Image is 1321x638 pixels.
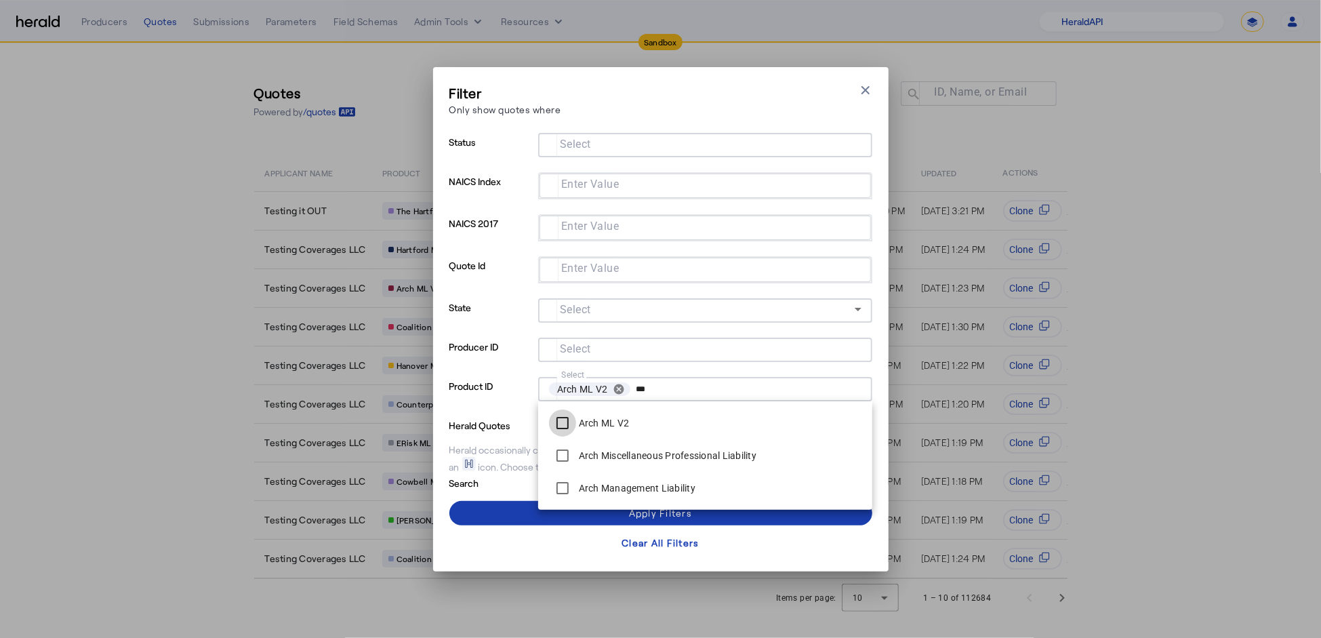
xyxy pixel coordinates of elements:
[560,138,591,151] mat-label: Select
[449,172,533,214] p: NAICS Index
[449,102,561,117] p: Only show quotes where
[449,501,872,525] button: Apply Filters
[449,256,533,298] p: Quote Id
[449,416,555,433] p: Herald Quotes
[449,377,533,416] p: Product ID
[449,443,872,474] div: Herald occasionally creates quotes on your behalf for testing purposes, which will be shown with ...
[449,474,555,490] p: Search
[449,338,533,377] p: Producer ID
[561,370,585,380] mat-label: Select
[622,536,699,550] div: Clear All Filters
[449,298,533,338] p: State
[449,133,533,172] p: Status
[549,136,861,152] mat-chip-grid: Selection
[557,382,608,396] span: Arch ML V2
[561,178,619,191] mat-label: Enter Value
[561,220,619,233] mat-label: Enter Value
[576,481,695,495] label: Arch Management Liability
[560,342,591,355] mat-label: Select
[549,380,861,399] mat-chip-grid: Selection
[576,416,630,430] label: Arch ML V2
[607,383,630,395] button: remove Arch ML V2
[576,449,756,462] label: Arch Miscellaneous Professional Liability
[449,214,533,256] p: NAICS 2017
[449,83,561,102] h3: Filter
[629,506,692,520] div: Apply Filters
[550,176,860,193] mat-chip-grid: Selection
[550,260,860,277] mat-chip-grid: Selection
[560,303,591,316] mat-label: Select
[549,340,861,357] mat-chip-grid: Selection
[561,262,619,275] mat-label: Enter Value
[449,531,872,555] button: Clear All Filters
[550,218,860,235] mat-chip-grid: Selection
